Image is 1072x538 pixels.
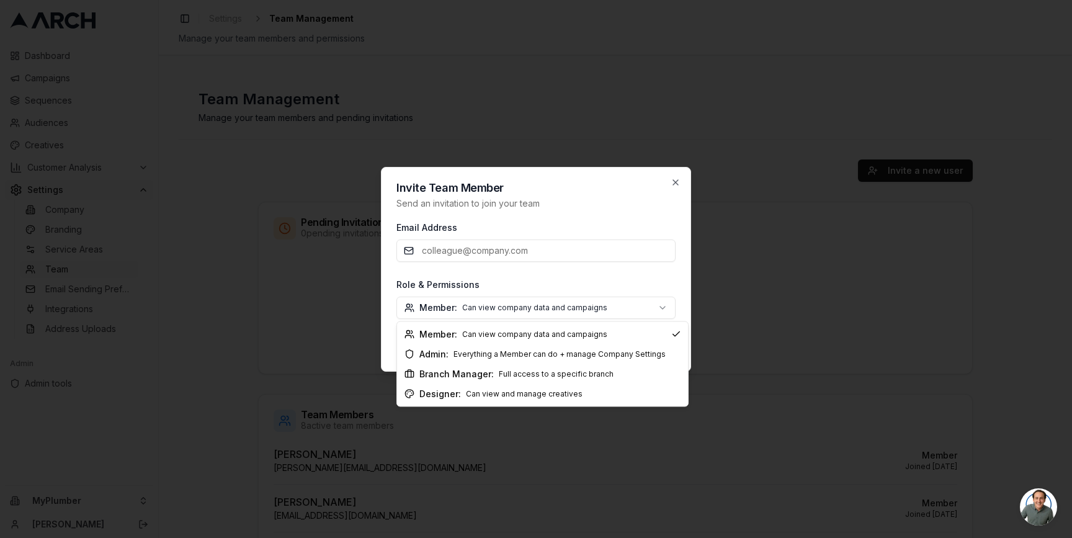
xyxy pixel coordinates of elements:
[453,349,666,359] span: Everything a Member can do + manage Company Settings
[419,348,449,361] span: Admin:
[419,388,461,400] span: Designer:
[419,328,457,341] span: Member:
[466,389,583,399] span: Can view and manage creatives
[419,368,494,380] span: Branch Manager:
[499,369,614,379] span: Full access to a specific branch
[462,330,607,339] span: Can view company data and campaigns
